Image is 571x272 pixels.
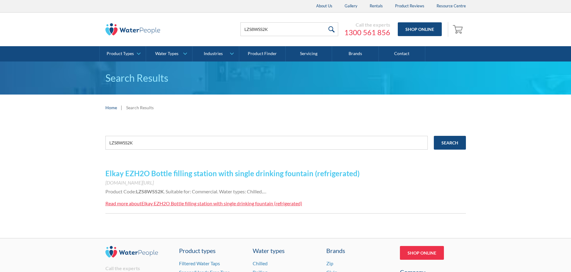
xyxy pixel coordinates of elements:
a: Product types [179,246,245,255]
img: The Water People [105,23,160,35]
a: Open cart [451,22,466,37]
a: Brands [332,46,379,61]
div: Search Results [126,104,154,111]
div: Elkay EZH2O Bottle filling station with single drinking fountain (refrigerated) [141,200,302,206]
span: . Suitable for: Commercial. Water types: Chilled. [164,188,263,194]
div: [DOMAIN_NAME][URL] [105,179,466,186]
a: Chilled [253,260,268,266]
h1: Search Results [105,71,466,85]
a: Elkay EZH2O Bottle filling station with single drinking fountain (refrigerated) [105,169,360,178]
div: Call the experts [344,22,390,28]
a: Servicing [286,46,332,61]
a: Product Finder [239,46,286,61]
div: Call the experts [105,265,171,271]
input: Search [434,136,466,150]
div: Read more about [105,200,141,206]
span: Product Code: [105,188,136,194]
div: | [120,104,123,111]
a: Product Types [100,46,146,61]
div: Product Types [107,51,134,56]
a: Water Types [146,46,192,61]
input: e.g. chilled water cooler [105,136,428,150]
a: Shop Online [400,246,444,260]
div: Water Types [155,51,178,56]
strong: LZS8WSS2K [136,188,164,194]
a: Filtered Water Taps [179,260,220,266]
input: Search products [240,22,338,36]
a: Shop Online [398,22,442,36]
img: shopping cart [453,24,464,34]
a: Industries [192,46,239,61]
a: 1300 561 856 [344,28,390,37]
span: … [263,188,266,194]
div: Brands [326,246,392,255]
a: Water types [253,246,319,255]
a: Zip [326,260,333,266]
a: Home [105,104,117,111]
a: Read more aboutElkay EZH2O Bottle filling station with single drinking fountain (refrigerated) [105,200,302,207]
a: Contact [379,46,425,61]
div: Industries [204,51,223,56]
